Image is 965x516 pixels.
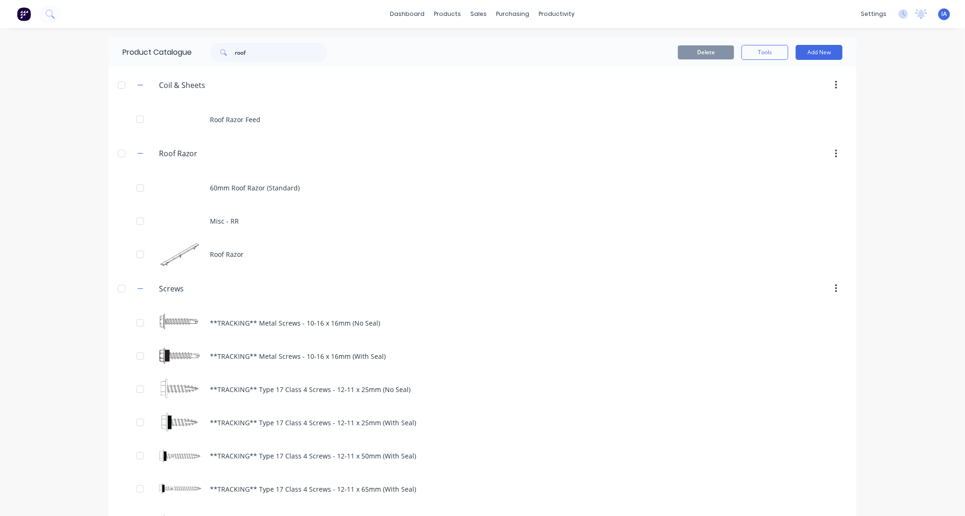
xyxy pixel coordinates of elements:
span: IA [942,10,947,18]
div: **TRACKING** Type 17 Class 4 Screws - 12-11 x 25mm (No Seal)**TRACKING** Type 17 Class 4 Screws -... [108,373,857,406]
div: settings [856,7,891,21]
div: **TRACKING** Type 17 Class 4 Screws - 12-11 x 50mm (With Seal)**TRACKING** Type 17 Class 4 Screws... [108,439,857,472]
div: Misc - RR [108,204,857,238]
button: Delete [678,45,734,59]
div: Roof RazorRoof Razor [108,238,857,271]
input: Enter category name [159,80,270,91]
input: Enter category name [159,283,270,294]
div: Product Catalogue [108,37,192,67]
div: **TRACKING** Metal Screws - 10-16 x 16mm (No Seal)**TRACKING** Metal Screws - 10-16 x 16mm (No Seal) [108,306,857,340]
div: products [430,7,466,21]
a: dashboard [386,7,430,21]
div: **TRACKING** Metal Screws - 10-16 x 16mm (With Seal)**TRACKING** Metal Screws - 10-16 x 16mm (Wit... [108,340,857,373]
div: Roof Razor Feed [108,103,857,136]
button: Tools [742,45,788,60]
div: 60mm Roof Razor (Standard) [108,171,857,204]
div: **TRACKING** Type 17 Class 4 Screws - 12-11 x 25mm (With Seal)**TRACKING** Type 17 Class 4 Screws... [108,406,857,439]
button: Add New [796,45,843,60]
div: sales [466,7,492,21]
div: **TRACKING** Type 17 Class 4 Screws - 12-11 x 65mm (With Seal)**TRACKING** Type 17 Class 4 Screws... [108,472,857,506]
input: Search... [235,43,327,62]
div: purchasing [492,7,534,21]
div: productivity [534,7,580,21]
input: Enter category name [159,148,270,159]
img: Factory [17,7,31,21]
